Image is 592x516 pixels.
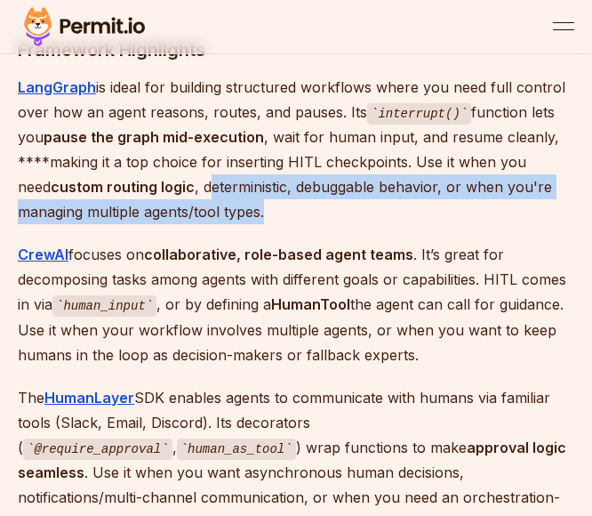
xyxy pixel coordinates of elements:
code: interrupt() [367,103,471,125]
code: human_as_tool [177,439,296,460]
code: human_input [52,295,156,317]
button: open menu [553,16,574,37]
a: HumanLayer [44,389,134,407]
strong: pause the graph mid-execution [44,128,264,146]
strong: HumanTool [271,295,350,313]
a: CrewAI [18,246,68,263]
p: is ideal for building structured workflows where you need full control over how an agent reasons,... [18,75,574,225]
code: @require_approval [23,439,172,460]
strong: custom routing logic [51,178,195,196]
img: Permit logo [18,4,151,50]
strong: collaborative, role-based agent teams [144,246,413,263]
p: focuses on . It’s great for decomposing tasks among agents with different goals or capabilities. ... [18,242,574,367]
a: LangGraph [18,78,96,96]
